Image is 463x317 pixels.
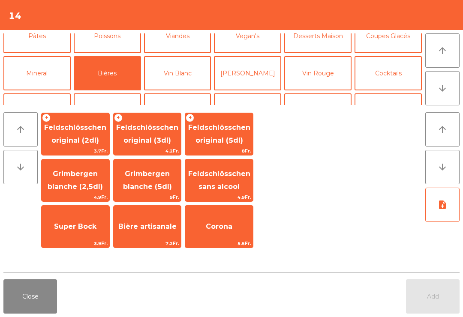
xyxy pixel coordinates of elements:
button: Vin Blanc [144,56,211,90]
button: note_add [425,188,460,222]
span: Bière artisanale [118,222,177,230]
span: 9Fr. [114,193,181,201]
span: 4.9Fr. [185,193,253,201]
button: Bières [74,56,141,90]
span: 4.2Fr. [114,147,181,155]
button: arrow_upward [425,112,460,147]
button: Desserts Maison [284,19,352,53]
button: arrow_upward [3,112,38,147]
i: arrow_upward [15,124,26,135]
span: + [42,114,51,122]
span: + [114,114,123,122]
button: Apéritifs [3,93,71,128]
span: Feldschlösschen original (5dl) [188,123,250,144]
i: arrow_downward [15,162,26,172]
span: + [186,114,194,122]
span: 4.9Fr. [42,193,109,201]
button: Digestifs [74,93,141,128]
span: 3.7Fr. [42,147,109,155]
button: Vegan's [214,19,281,53]
span: Feldschlösschen original (2dl) [44,123,106,144]
span: 3.9Fr. [42,239,109,248]
button: gobelet emporter [355,93,422,128]
span: Super Bock [54,222,96,230]
button: Poissons [74,19,141,53]
button: Close [3,279,57,314]
button: arrow_downward [3,150,38,184]
h4: 14 [9,9,21,22]
button: Huîtres [214,93,281,128]
i: arrow_downward [437,83,448,93]
button: Pâtes [3,19,71,53]
button: Vin Rouge [284,56,352,90]
i: arrow_downward [437,162,448,172]
i: note_add [437,200,448,210]
button: Cadeaux [284,93,352,128]
button: Viandes [144,19,211,53]
i: arrow_upward [437,124,448,135]
span: Grimbergen blanche (2,5dl) [48,170,103,191]
button: arrow_downward [425,71,460,105]
span: 5.5Fr. [185,239,253,248]
button: Menu évènement [144,93,211,128]
button: arrow_upward [425,33,460,68]
button: Coupes Glacés [355,19,422,53]
span: Corona [206,222,232,230]
span: Grimbergen blanche (5dl) [123,170,172,191]
button: arrow_downward [425,150,460,184]
button: Mineral [3,56,71,90]
span: Feldschlösschen original (3dl) [116,123,178,144]
span: Feldschlösschen sans alcool [188,170,250,191]
span: 7.2Fr. [114,239,181,248]
button: Cocktails [355,56,422,90]
span: 8Fr. [185,147,253,155]
button: [PERSON_NAME] [214,56,281,90]
i: arrow_upward [437,45,448,56]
